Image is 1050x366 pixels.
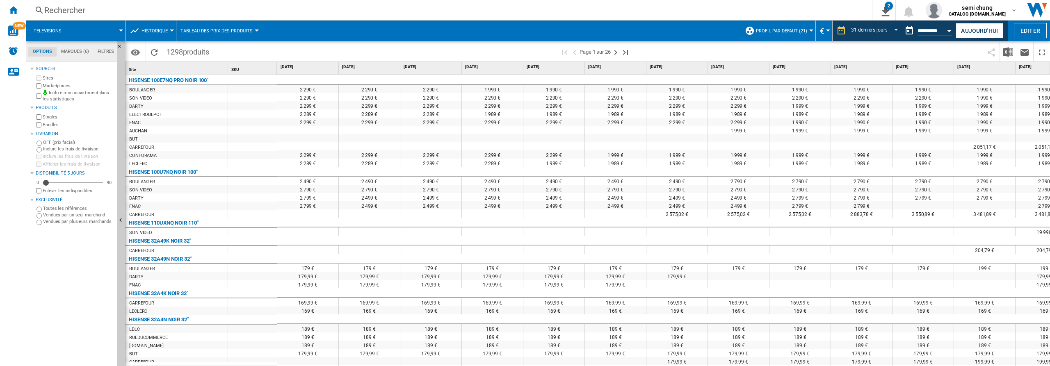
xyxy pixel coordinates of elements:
input: Toutes les références [37,207,42,212]
div: 1 989 € [831,109,892,118]
div: SKU Sort None [230,62,277,75]
div: 2 790 € [892,185,954,193]
div: 1 999 € [769,150,831,159]
div: ELECTRODEPOT [129,111,162,119]
img: mysite-bg-18x18.png [43,90,48,95]
button: Aujourd'hui [956,23,1003,38]
div: € [820,20,828,41]
div: Rechercher [44,5,851,16]
div: 2 299 € [400,118,461,126]
div: 2 [885,2,893,10]
div: 2 299 € [462,101,523,109]
div: 1 990 € [892,85,954,93]
div: 1 999 € [831,126,892,134]
div: 2 299 € [646,101,708,109]
div: 2 289 € [400,109,461,118]
md-tab-item: Filtres [93,47,119,57]
span: [DATE] [650,64,706,70]
div: 1 999 € [954,126,1015,134]
div: 2 289 € [339,109,400,118]
div: 2 289 € [400,159,461,167]
button: Dernière page [621,42,630,61]
div: 2 299 € [462,118,523,126]
div: 2 299 € [277,118,338,126]
div: SON VIDEO [129,229,152,237]
div: 2 490 € [646,177,708,185]
div: 2 883,78 € [831,209,892,218]
div: LECLERC [129,160,147,168]
div: HISENSE 32A49K NOIR 32" [129,236,191,246]
div: 2 299 € [277,101,338,109]
div: 1 989 € [523,109,584,118]
div: HISENSE 100E7NQ PRO NOIR 100" [129,75,208,85]
div: Produits [36,105,114,111]
div: 1 990 € [831,85,892,93]
div: 1 989 € [892,109,954,118]
span: 1298 [162,42,213,59]
div: 2 299 € [400,150,461,159]
button: Open calendar [942,22,957,37]
div: 1 999 € [892,126,954,134]
div: [DATE] [833,62,892,72]
div: 1 990 € [769,118,831,126]
div: 1 989 € [954,159,1015,167]
div: Historique [130,20,172,41]
div: 1 989 € [646,109,708,118]
div: 2 790 € [769,177,831,185]
div: 2 299 € [462,150,523,159]
div: FNAC [129,119,141,127]
div: 2 490 € [277,177,338,185]
div: 2 575,02 € [646,209,708,218]
div: 2 575,02 € [769,209,831,218]
span: NEW [13,22,26,30]
div: 2 799 € [954,193,1015,201]
div: 1 999 € [831,150,892,159]
span: [DATE] [957,64,1013,70]
div: 2 490 € [523,177,584,185]
div: 179 € [339,264,400,272]
div: 2 289 € [339,159,400,167]
div: 2 799 € [277,201,338,209]
div: 2 051,17 € [954,142,1015,150]
div: 2 490 € [400,177,461,185]
div: CARREFOUR [129,247,154,255]
span: semi chung [949,4,1006,12]
label: Inclure les frais de livraison [43,153,114,159]
div: 31 derniers jours [851,27,887,33]
div: [DATE] [710,62,769,72]
div: 2 790 € [277,185,338,193]
div: AUCHAN [129,127,147,135]
img: excel-24x24.png [1003,47,1013,57]
md-menu: Currency [816,20,833,41]
div: CARREFOUR [129,211,154,219]
button: Profil par défaut (21) [756,20,811,41]
span: SKU [231,67,239,72]
div: Site Sort None [127,62,228,75]
div: 2 499 € [708,193,769,201]
span: [DATE] [527,64,583,70]
span: [DATE] [896,64,952,70]
div: Disponibilité 5 Jours [36,170,114,177]
div: 2 290 € [708,93,769,101]
div: 2 299 € [523,118,584,126]
div: Livraison [36,131,114,137]
div: 1 990 € [708,85,769,93]
div: 2 499 € [646,193,708,201]
div: 2 499 € [585,193,646,201]
span: [DATE] [711,64,767,70]
div: 2 289 € [277,159,338,167]
div: 2 299 € [339,150,400,159]
div: DARTY [129,102,144,111]
input: Vendues par un seul marchand [37,213,42,218]
div: 1 999 € [585,150,646,159]
div: 2 290 € [585,93,646,101]
div: 1 989 € [769,159,831,167]
div: 2 299 € [277,150,338,159]
div: BOULANGER [129,178,155,186]
div: 2 299 € [339,118,400,126]
div: 1 999 € [954,150,1015,159]
div: 2 290 € [400,93,461,101]
span: Televisions [34,28,62,34]
label: Bundles [43,122,114,128]
label: Singles [43,114,114,120]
